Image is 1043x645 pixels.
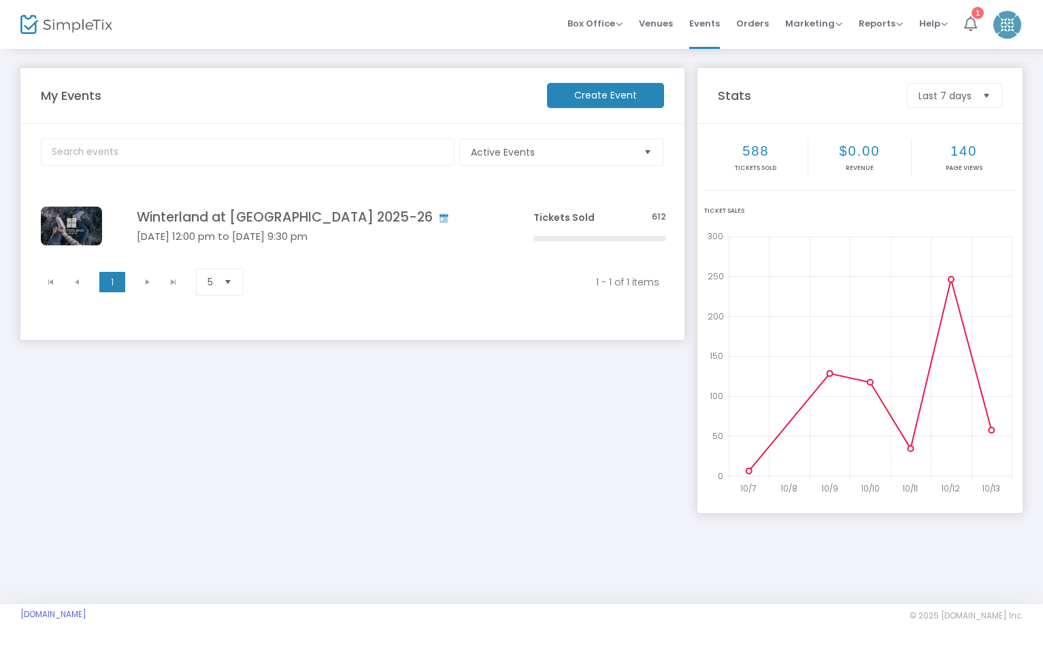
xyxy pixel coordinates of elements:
p: Page Views [913,164,1014,173]
span: Page 1 [99,272,125,292]
text: 150 [710,350,723,362]
text: 0 [718,470,723,481]
div: Ticket Sales [704,207,1016,216]
button: Select [977,84,996,107]
text: 10/13 [982,483,1000,494]
span: Last 7 days [918,89,972,103]
span: Orders [736,6,769,41]
kendo-pager-info: 1 - 1 of 1 items [268,275,659,289]
span: Help [919,17,948,30]
button: Select [638,139,657,165]
span: Tickets Sold [533,211,595,224]
text: 200 [708,310,724,321]
input: Search events [41,139,454,166]
h5: [DATE] 12:00 pm to [DATE] 9:30 pm [137,230,493,243]
div: Data table [33,190,674,262]
span: Venues [639,6,673,41]
text: 10/10 [861,483,880,494]
h2: $0.00 [810,143,910,159]
img: 638942555592225324Simpletix-750x472.jpg [41,207,102,245]
text: 250 [708,270,724,281]
h2: 140 [913,143,1014,159]
h2: 588 [706,143,806,159]
text: 300 [708,230,723,242]
text: 10/7 [740,483,756,494]
div: 1 [972,7,984,19]
span: Reports [859,17,903,30]
span: © 2025 [DOMAIN_NAME] Inc. [910,610,1023,621]
m-button: Create Event [547,83,664,108]
span: 5 [208,275,213,289]
text: 10/8 [780,483,797,494]
span: 612 [652,211,666,224]
m-panel-title: My Events [34,86,540,105]
text: 10/9 [821,483,838,494]
span: Marketing [785,17,842,30]
h4: Winterland at [GEOGRAPHIC_DATA] 2025-26 [137,209,493,225]
text: 10/12 [941,483,960,494]
text: 10/11 [902,483,918,494]
p: Tickets sold [706,164,806,173]
span: Events [689,6,720,41]
m-panel-title: Stats [711,86,900,105]
button: Select [218,269,237,295]
span: Active Events [471,145,633,159]
text: 50 [712,430,723,441]
span: Box Office [567,17,623,30]
text: 100 [710,390,723,402]
a: [DOMAIN_NAME] [20,609,86,620]
p: Revenue [810,164,910,173]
